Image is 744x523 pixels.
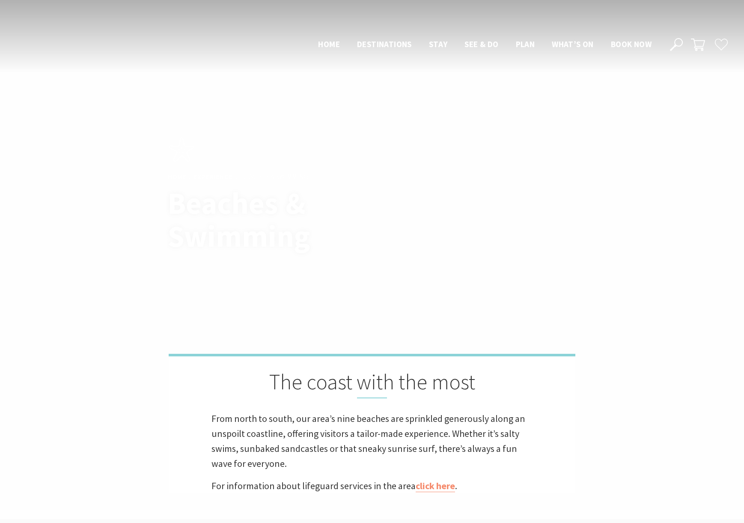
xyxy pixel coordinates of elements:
span: Plan [516,39,535,49]
p: From north to south, our area’s nine beaches are sprinkled generously along an unspoilt coastline... [211,411,533,472]
a: Experience [193,172,232,182]
a: click here [416,480,455,492]
li: Beaches & Swimming [241,171,308,182]
span: Destinations [357,39,412,49]
span: Stay [429,39,448,49]
span: Book now [611,39,652,49]
nav: Main Menu [310,38,660,52]
span: See & Do [464,39,498,49]
span: Home [318,39,340,49]
h2: The coast with the most [211,369,533,398]
h1: Beaches & Swimming [168,187,410,253]
span: What’s On [552,39,594,49]
p: For information about lifeguard services in the area . [211,478,533,493]
a: Home [168,172,186,182]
